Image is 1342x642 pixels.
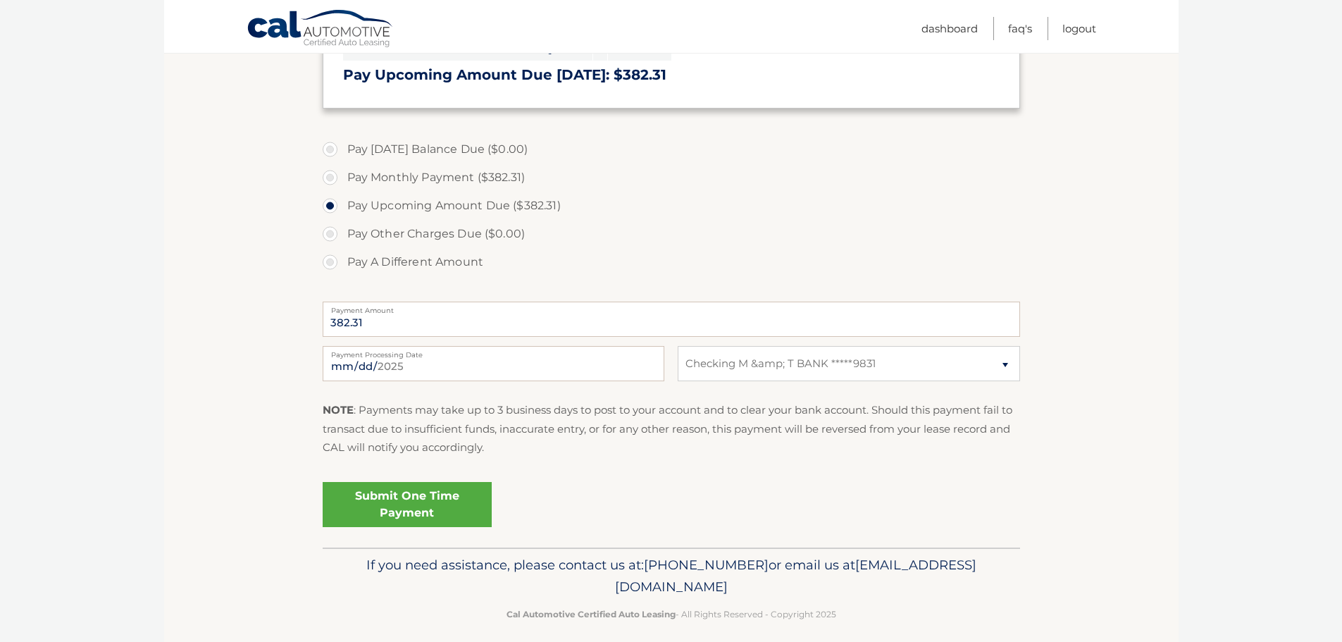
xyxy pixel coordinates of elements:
[644,557,769,573] span: [PHONE_NUMBER]
[343,66,1000,84] h3: Pay Upcoming Amount Due [DATE]: $382.31
[323,403,354,416] strong: NOTE
[323,401,1020,457] p: : Payments may take up to 3 business days to post to your account and to clear your bank account....
[323,302,1020,313] label: Payment Amount
[323,482,492,527] a: Submit One Time Payment
[921,17,978,40] a: Dashboard
[332,554,1011,599] p: If you need assistance, please contact us at: or email us at
[323,248,1020,276] label: Pay A Different Amount
[1008,17,1032,40] a: FAQ's
[247,9,394,50] a: Cal Automotive
[323,302,1020,337] input: Payment Amount
[323,346,664,381] input: Payment Date
[323,192,1020,220] label: Pay Upcoming Amount Due ($382.31)
[323,163,1020,192] label: Pay Monthly Payment ($382.31)
[323,135,1020,163] label: Pay [DATE] Balance Due ($0.00)
[323,220,1020,248] label: Pay Other Charges Due ($0.00)
[507,609,676,619] strong: Cal Automotive Certified Auto Leasing
[323,346,664,357] label: Payment Processing Date
[1062,17,1096,40] a: Logout
[332,607,1011,622] p: - All Rights Reserved - Copyright 2025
